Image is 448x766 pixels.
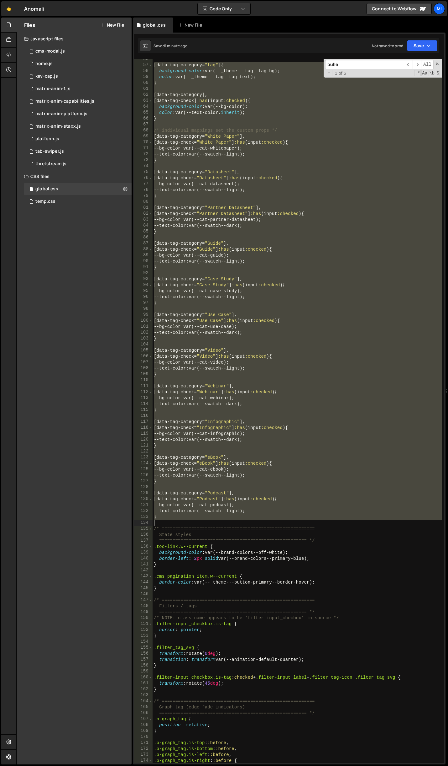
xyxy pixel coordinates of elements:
div: 15093/44024.js [24,133,132,145]
div: 152 [134,627,153,633]
div: temp.css [35,199,55,204]
div: Javascript files [17,33,132,45]
div: 15093/41680.css [24,195,134,208]
div: 97 [134,300,153,306]
div: 146 [134,591,153,597]
div: 156 [134,651,153,657]
div: 145 [134,585,153,591]
div: 168 [134,722,153,728]
div: 59 [134,74,153,80]
div: 69 [134,134,153,140]
div: Not saved to prod [372,43,403,49]
div: 160 [134,675,153,681]
div: global.css [143,22,166,28]
div: 149 [134,609,153,615]
div: 72 [134,151,153,157]
div: 106 [134,354,153,360]
div: 63 [134,98,153,104]
div: 119 [134,431,153,437]
div: 141 [134,562,153,568]
div: 103 [134,336,153,342]
div: 148 [134,603,153,609]
div: 96 [134,294,153,300]
input: Search for [325,60,404,69]
div: 110 [134,377,153,383]
div: 109 [134,371,153,377]
div: home.js [35,61,53,67]
div: platform.js [35,136,59,142]
div: 164 [134,698,153,704]
div: 73 [134,157,153,163]
div: 123 [134,455,153,461]
div: 114 [134,401,153,407]
div: 104 [134,342,153,348]
div: 154 [134,639,153,645]
div: 170 [134,734,153,740]
div: 120 [134,437,153,443]
span: CaseSensitive Search [421,70,428,76]
div: 67 [134,122,153,128]
div: 100 [134,318,153,324]
div: matrix-anim-1.js [35,86,70,92]
span: Whole Word Search [429,70,435,76]
div: 161 [134,681,153,687]
div: 56 [134,56,153,62]
span: 1 of 6 [332,70,349,76]
div: 60 [134,80,153,86]
div: 89 [134,253,153,258]
div: 65 [134,110,153,116]
div: 88 [134,247,153,253]
div: 165 [134,704,153,710]
div: 81 [134,205,153,211]
div: 153 [134,633,153,639]
div: CSS files [17,170,132,183]
div: 158 [134,663,153,669]
div: 74 [134,163,153,169]
h2: Files [24,22,35,28]
div: 71 [134,146,153,151]
div: 136 [134,532,153,538]
div: 105 [134,348,153,354]
div: 91 [134,264,153,270]
div: 125 [134,467,153,472]
div: 111 [134,383,153,389]
div: global.css [35,186,58,192]
div: 57 [134,62,153,68]
div: 129 [134,490,153,496]
div: 15093/42609.js [24,45,132,58]
div: 173 [134,752,153,758]
div: 107 [134,360,153,365]
div: 118 [134,425,153,431]
div: 113 [134,395,153,401]
div: 155 [134,645,153,651]
div: 101 [134,324,153,330]
span: Toggle Replace mode [326,70,332,76]
div: 92 [134,270,153,276]
div: 62 [134,92,153,98]
div: 124 [134,461,153,467]
div: 99 [134,312,153,318]
button: Save [407,40,437,51]
div: 15093/44547.js [24,108,132,120]
span: ​ [404,60,413,69]
div: 90 [134,258,153,264]
div: 134 [134,520,153,526]
div: 94 [134,282,153,288]
div: 162 [134,687,153,692]
div: 58 [134,68,153,74]
div: 108 [134,365,153,371]
a: Mi [434,3,445,14]
div: 70 [134,140,153,146]
div: 126 [134,472,153,478]
div: 133 [134,514,153,520]
div: 137 [134,538,153,544]
div: 138 [134,544,153,550]
div: 163 [134,692,153,698]
div: 172 [134,746,153,752]
div: thretstream.js [35,161,66,167]
div: 132 [134,508,153,514]
div: 15093/42555.js [24,158,132,170]
div: 122 [134,449,153,455]
div: Anomali [24,5,44,13]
